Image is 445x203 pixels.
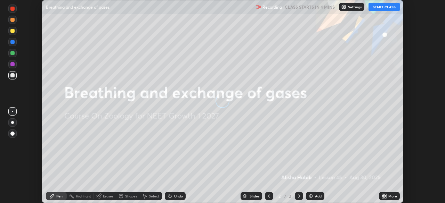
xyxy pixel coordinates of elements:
p: Settings [348,5,362,9]
p: Recording [262,5,282,10]
h5: CLASS STARTS IN 4 MINS [285,4,335,10]
div: Slides [250,194,259,198]
div: More [388,194,397,198]
div: Add [315,194,322,198]
img: add-slide-button [308,193,314,199]
div: / [284,194,286,198]
p: Breathing and exchange of gases [46,4,110,10]
div: Select [149,194,159,198]
div: Shapes [125,194,137,198]
div: Highlight [76,194,91,198]
div: 2 [288,193,292,199]
img: class-settings-icons [341,4,347,10]
button: START CLASS [369,3,400,11]
div: 2 [276,194,283,198]
div: Pen [56,194,63,198]
div: Eraser [103,194,113,198]
div: Undo [174,194,183,198]
img: recording.375f2c34.svg [256,4,261,10]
